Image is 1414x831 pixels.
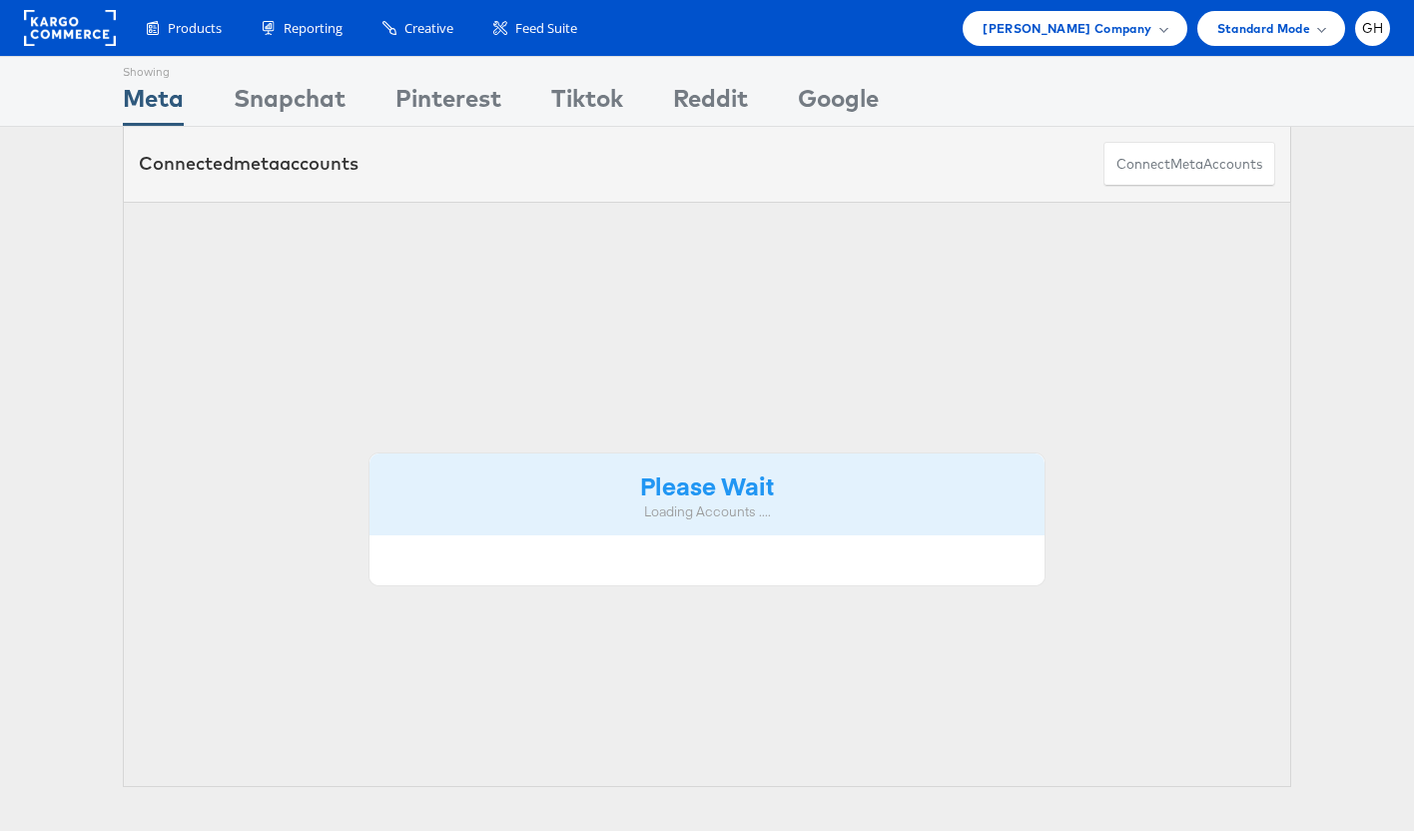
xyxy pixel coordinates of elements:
[139,151,358,177] div: Connected accounts
[384,502,1030,521] div: Loading Accounts ....
[551,81,623,126] div: Tiktok
[284,19,343,38] span: Reporting
[168,19,222,38] span: Products
[234,81,346,126] div: Snapchat
[404,19,453,38] span: Creative
[123,81,184,126] div: Meta
[1170,155,1203,174] span: meta
[983,18,1151,39] span: [PERSON_NAME] Company
[123,57,184,81] div: Showing
[673,81,748,126] div: Reddit
[1362,22,1384,35] span: GH
[515,19,577,38] span: Feed Suite
[395,81,501,126] div: Pinterest
[798,81,879,126] div: Google
[640,468,774,501] strong: Please Wait
[1103,142,1275,187] button: ConnectmetaAccounts
[234,152,280,175] span: meta
[1217,18,1310,39] span: Standard Mode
